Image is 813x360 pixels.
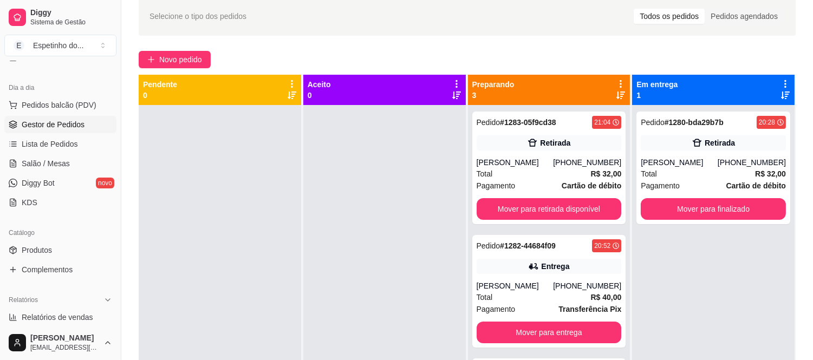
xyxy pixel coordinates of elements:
[143,79,177,90] p: Pendente
[594,118,610,127] div: 21:04
[477,322,622,343] button: Mover para entrega
[759,118,775,127] div: 20:28
[22,245,52,256] span: Produtos
[641,198,786,220] button: Mover para finalizado
[553,157,621,168] div: [PHONE_NUMBER]
[477,168,493,180] span: Total
[641,157,718,168] div: [PERSON_NAME]
[726,181,786,190] strong: Cartão de débito
[636,90,678,101] p: 1
[22,100,96,110] span: Pedidos balcão (PDV)
[553,280,621,291] div: [PHONE_NUMBER]
[594,241,610,250] div: 20:52
[705,138,735,148] div: Retirada
[472,90,515,101] p: 3
[641,118,665,127] span: Pedido
[477,241,500,250] span: Pedido
[308,90,331,101] p: 0
[139,51,211,68] button: Novo pedido
[9,296,38,304] span: Relatórios
[30,8,112,18] span: Diggy
[22,178,55,188] span: Diggy Bot
[4,116,116,133] a: Gestor de Pedidos
[147,56,155,63] span: plus
[500,118,556,127] strong: # 1283-05f9cd38
[755,169,786,178] strong: R$ 32,00
[477,157,554,168] div: [PERSON_NAME]
[22,312,93,323] span: Relatórios de vendas
[33,40,83,51] div: Espetinho do ...
[22,158,70,169] span: Salão / Mesas
[30,343,99,352] span: [EMAIL_ADDRESS][DOMAIN_NAME]
[477,280,554,291] div: [PERSON_NAME]
[4,79,116,96] div: Dia a dia
[159,54,202,66] span: Novo pedido
[636,79,678,90] p: Em entrega
[4,35,116,56] button: Select a team
[143,90,177,101] p: 0
[541,261,569,272] div: Entrega
[4,155,116,172] a: Salão / Mesas
[14,40,24,51] span: E
[472,79,515,90] p: Preparando
[477,198,622,220] button: Mover para retirada disponível
[4,96,116,114] button: Pedidos balcão (PDV)
[590,169,621,178] strong: R$ 32,00
[558,305,621,313] strong: Transferência Pix
[477,303,516,315] span: Pagamento
[477,291,493,303] span: Total
[22,119,84,130] span: Gestor de Pedidos
[30,333,99,343] span: [PERSON_NAME]
[500,241,556,250] strong: # 1282-44684f09
[149,10,246,22] span: Selecione o tipo dos pedidos
[4,309,116,326] a: Relatórios de vendas
[477,180,516,192] span: Pagamento
[590,293,621,302] strong: R$ 40,00
[4,241,116,259] a: Produtos
[4,330,116,356] button: [PERSON_NAME][EMAIL_ADDRESS][DOMAIN_NAME]
[718,157,786,168] div: [PHONE_NUMBER]
[641,168,657,180] span: Total
[641,180,680,192] span: Pagamento
[4,261,116,278] a: Complementos
[4,174,116,192] a: Diggy Botnovo
[4,194,116,211] a: KDS
[22,264,73,275] span: Complementos
[4,135,116,153] a: Lista de Pedidos
[4,4,116,30] a: DiggySistema de Gestão
[4,224,116,241] div: Catálogo
[540,138,570,148] div: Retirada
[308,79,331,90] p: Aceito
[562,181,621,190] strong: Cartão de débito
[665,118,724,127] strong: # 1280-bda29b7b
[477,118,500,127] span: Pedido
[22,139,78,149] span: Lista de Pedidos
[705,9,784,24] div: Pedidos agendados
[30,18,112,27] span: Sistema de Gestão
[22,197,37,208] span: KDS
[634,9,705,24] div: Todos os pedidos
